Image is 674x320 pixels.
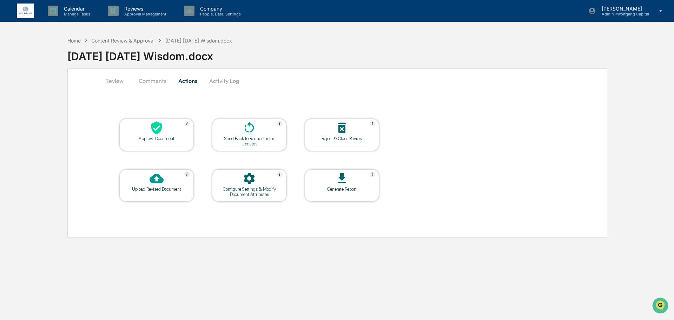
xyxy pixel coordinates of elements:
[14,89,45,96] span: Preclearance
[101,72,133,89] button: Review
[101,72,573,89] div: secondary tabs example
[4,86,48,98] a: 🖐️Preclearance
[277,171,283,177] img: Help
[125,187,188,192] div: Upload Revised Document
[194,12,244,17] p: People, Data, Settings
[58,6,94,12] p: Calendar
[119,56,128,64] button: Start new chat
[184,121,190,126] img: Help
[58,12,94,17] p: Manage Tasks
[165,38,232,44] div: [DATE] [DATE] Wisdom.docx
[119,12,170,17] p: Approval Management
[24,61,89,66] div: We're available if you need us!
[48,86,90,98] a: 🗄️Attestations
[51,89,57,95] div: 🗄️
[24,54,115,61] div: Start new chat
[125,136,188,141] div: Approve Document
[91,38,154,44] div: Content Review & Approval
[67,38,81,44] div: Home
[277,121,283,126] img: Help
[310,187,374,192] div: Generate Report
[596,12,649,17] p: Admin • Wolfgang Capital
[4,99,47,112] a: 🔎Data Lookup
[70,119,85,124] span: Pylon
[7,103,13,108] div: 🔎
[14,102,44,109] span: Data Lookup
[7,15,128,26] p: How can we help?
[184,171,190,177] img: Help
[204,72,245,89] button: Activity Log
[17,4,34,19] img: logo
[218,136,281,146] div: Send Back to Requestor for Updates
[119,6,170,12] p: Reviews
[194,6,244,12] p: Company
[58,89,87,96] span: Attestations
[7,89,13,95] div: 🖐️
[370,171,375,177] img: Help
[370,121,375,126] img: Help
[49,119,85,124] a: Powered byPylon
[218,187,281,197] div: Configure Settings & Modify Document Attributes
[172,72,204,89] button: Actions
[310,136,374,141] div: Reject & Close Review
[133,72,172,89] button: Comments
[652,297,670,316] iframe: Open customer support
[7,54,20,66] img: 1746055101610-c473b297-6a78-478c-a979-82029cc54cd1
[67,44,674,63] div: [DATE] [DATE] Wisdom.docx
[596,6,649,12] p: [PERSON_NAME]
